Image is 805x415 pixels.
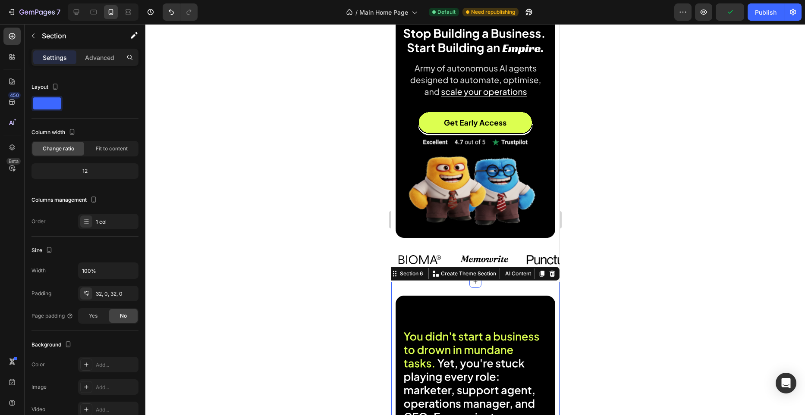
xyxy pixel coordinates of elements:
[79,263,138,278] input: Auto
[755,8,777,17] div: Publish
[748,3,784,21] button: Publish
[31,81,60,93] div: Layout
[776,373,796,393] div: Open Intercom Messenger
[31,194,99,206] div: Columns management
[8,92,21,99] div: 450
[163,3,198,21] div: Undo/Redo
[85,53,114,62] p: Advanced
[31,290,51,297] div: Padding
[43,145,74,153] span: Change ratio
[130,222,186,250] img: [object Object]
[31,127,77,138] div: Column width
[89,312,97,320] span: Yes
[437,8,456,16] span: Default
[31,339,73,351] div: Background
[33,165,137,177] div: 12
[391,24,560,415] iframe: Design area
[355,8,358,17] span: /
[96,218,136,226] div: 1 col
[57,7,60,17] p: 7
[96,361,136,369] div: Add...
[31,218,46,225] div: Order
[96,406,136,414] div: Add...
[96,290,136,298] div: 32, 0, 32, 0
[471,8,515,16] span: Need republishing
[43,53,67,62] p: Settings
[96,384,136,391] div: Add...
[42,31,113,41] p: Section
[31,245,54,256] div: Size
[3,3,64,21] button: 7
[31,267,46,275] div: Width
[96,145,128,153] span: Fit to content
[120,312,127,320] span: No
[31,361,45,368] div: Color
[6,158,21,165] div: Beta
[31,406,45,413] div: Video
[31,383,47,391] div: Image
[50,246,105,253] p: Create Theme Section
[110,244,142,255] button: AI Content
[31,312,73,320] div: Page padding
[359,8,408,17] span: Main Home Page
[7,246,34,253] div: Section 6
